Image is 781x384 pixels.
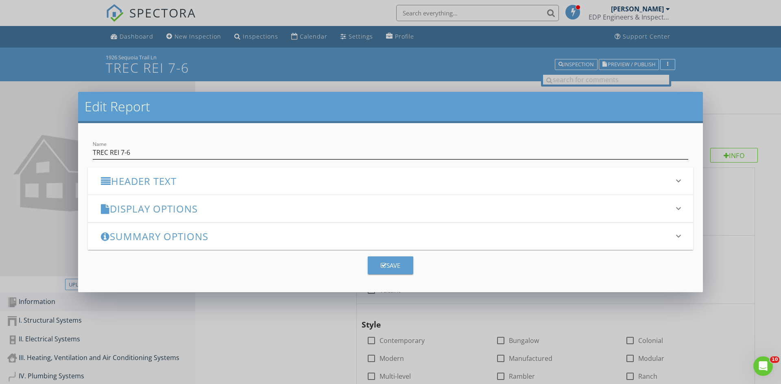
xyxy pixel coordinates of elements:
h3: Display Options [101,203,670,214]
h2: Edit Report [85,98,696,115]
button: Save [368,256,413,274]
i: keyboard_arrow_down [674,231,683,241]
h3: Header Text [101,176,670,187]
input: Name [93,146,688,159]
div: Save [381,261,400,270]
i: keyboard_arrow_down [674,176,683,186]
iframe: Intercom live chat [753,356,773,376]
h3: Summary Options [101,231,670,242]
span: 10 [770,356,779,363]
i: keyboard_arrow_down [674,204,683,213]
